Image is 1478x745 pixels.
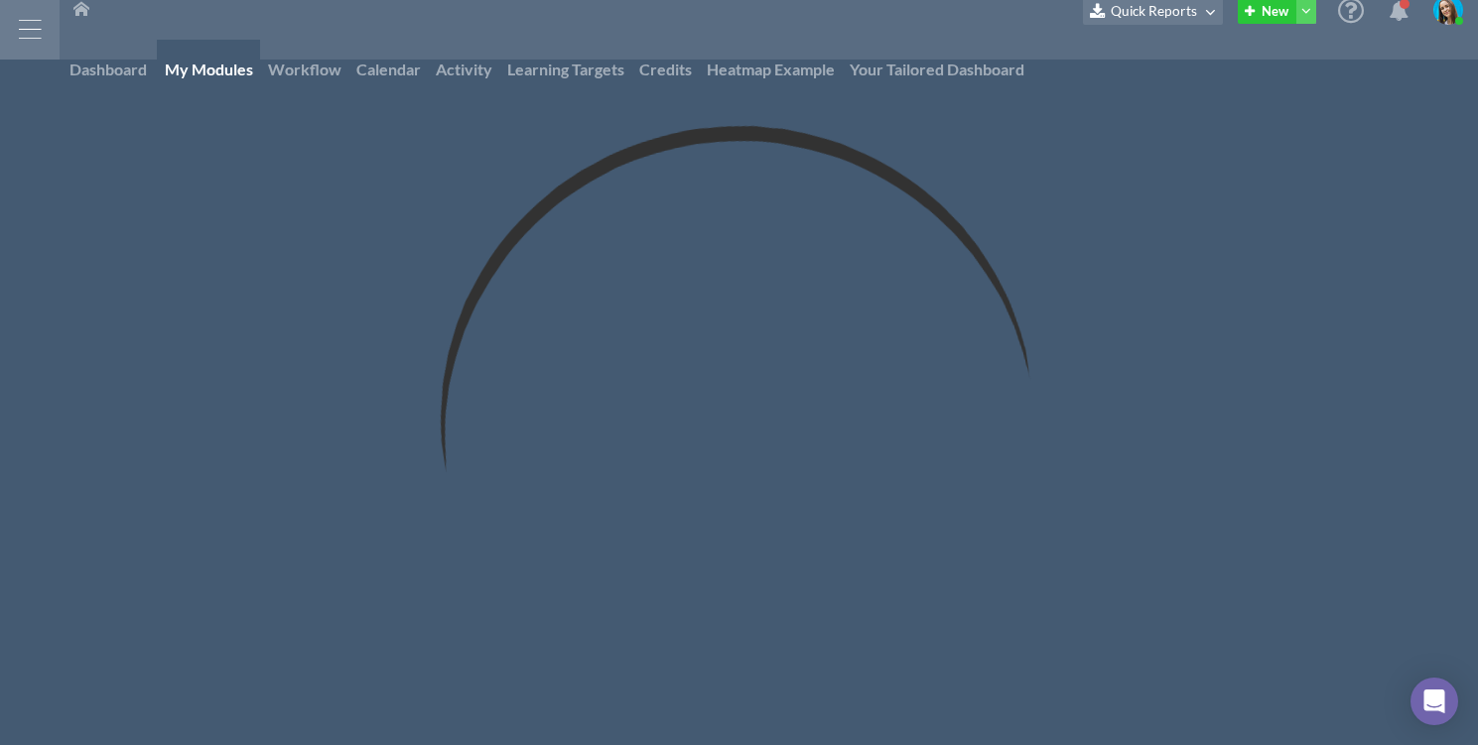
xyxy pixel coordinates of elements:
span: Workflow [268,60,341,78]
span: Quick Reports [1111,3,1197,20]
div: Open Intercom Messenger [1411,678,1458,725]
a: Activity [428,40,499,99]
a: Calendar [348,40,428,99]
span: Learning Targets [507,60,624,78]
span: Calendar [356,60,421,78]
span: New [1262,3,1288,19]
span: Activity [436,60,492,78]
a: Heatmap Example [699,40,842,99]
a: Workflow [260,40,348,99]
a: My Modules [157,40,260,99]
a: Dashboard [60,40,157,99]
span: Dashboard [69,60,147,78]
a: Your Tailored Dashboard [842,40,1031,99]
span: My Modules [165,60,253,78]
a: Learning Targets [499,40,631,99]
a: Credits [631,40,699,99]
